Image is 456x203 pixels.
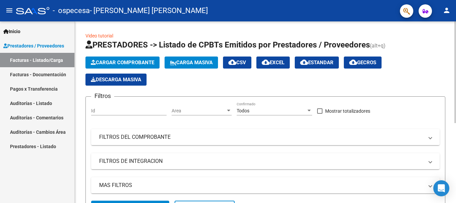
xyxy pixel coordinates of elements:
[91,60,154,66] span: Cargar Comprobante
[443,6,451,14] mat-icon: person
[172,108,226,114] span: Area
[237,108,249,113] span: Todos
[99,182,424,189] mat-panel-title: MAS FILTROS
[325,107,370,115] span: Mostrar totalizadores
[85,74,147,86] app-download-masive: Descarga masiva de comprobantes (adjuntos)
[300,58,308,66] mat-icon: cloud_download
[256,57,290,69] button: EXCEL
[85,40,370,49] span: PRESTADORES -> Listado de CPBTs Emitidos por Prestadores / Proveedores
[370,42,386,49] span: (alt+q)
[91,129,440,145] mat-expansion-panel-header: FILTROS DEL COMPROBANTE
[295,57,339,69] button: Estandar
[91,153,440,169] mat-expansion-panel-header: FILTROS DE INTEGRACION
[91,91,114,101] h3: Filtros
[262,60,284,66] span: EXCEL
[99,158,424,165] mat-panel-title: FILTROS DE INTEGRACION
[53,3,90,18] span: - ospecesa
[165,57,218,69] button: Carga Masiva
[349,60,376,66] span: Gecros
[223,57,251,69] button: CSV
[228,58,236,66] mat-icon: cloud_download
[99,133,424,141] mat-panel-title: FILTROS DEL COMPROBANTE
[228,60,246,66] span: CSV
[5,6,13,14] mat-icon: menu
[262,58,270,66] mat-icon: cloud_download
[85,57,160,69] button: Cargar Comprobante
[3,28,20,35] span: Inicio
[91,177,440,193] mat-expansion-panel-header: MAS FILTROS
[349,58,357,66] mat-icon: cloud_download
[433,180,449,196] div: Open Intercom Messenger
[3,42,64,49] span: Prestadores / Proveedores
[300,60,333,66] span: Estandar
[344,57,382,69] button: Gecros
[85,33,113,38] a: Video tutorial
[170,60,213,66] span: Carga Masiva
[90,3,208,18] span: - [PERSON_NAME] [PERSON_NAME]
[85,74,147,86] button: Descarga Masiva
[91,77,141,83] span: Descarga Masiva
